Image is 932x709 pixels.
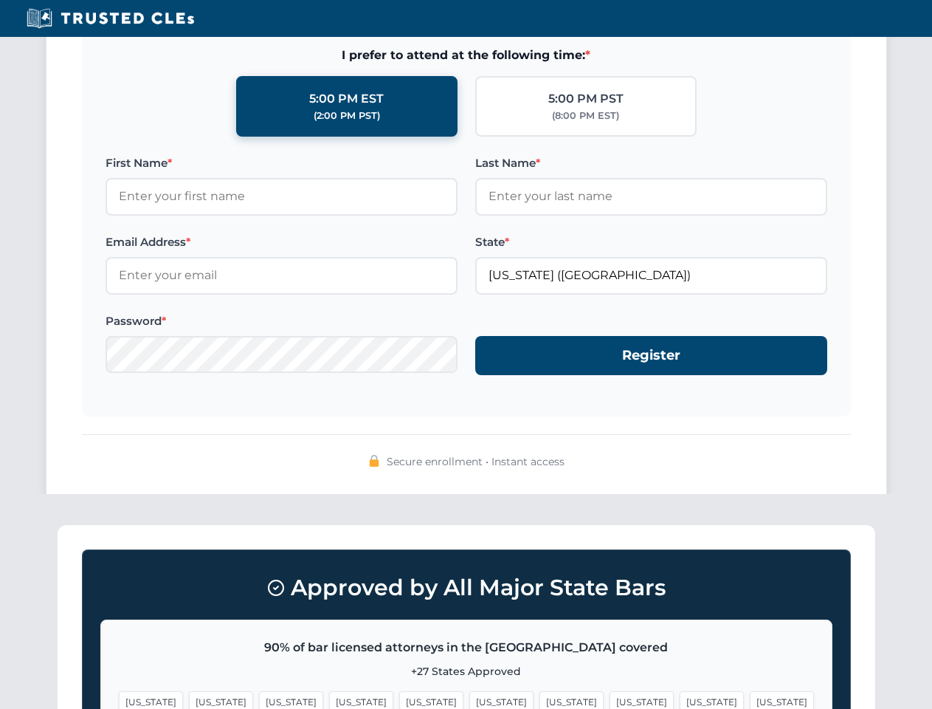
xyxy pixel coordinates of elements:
[475,257,827,294] input: Florida (FL)
[475,233,827,251] label: State
[309,89,384,109] div: 5:00 PM EST
[22,7,199,30] img: Trusted CLEs
[106,178,458,215] input: Enter your first name
[106,233,458,251] label: Email Address
[100,568,832,608] h3: Approved by All Major State Bars
[475,154,827,172] label: Last Name
[106,46,827,65] span: I prefer to attend at the following time:
[106,257,458,294] input: Enter your email
[548,89,624,109] div: 5:00 PM PST
[475,178,827,215] input: Enter your last name
[368,455,380,467] img: 🔒
[387,453,565,470] span: Secure enrollment • Instant access
[106,154,458,172] label: First Name
[314,109,380,123] div: (2:00 PM PST)
[119,638,814,657] p: 90% of bar licensed attorneys in the [GEOGRAPHIC_DATA] covered
[552,109,619,123] div: (8:00 PM EST)
[106,312,458,330] label: Password
[475,336,827,375] button: Register
[119,663,814,679] p: +27 States Approved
